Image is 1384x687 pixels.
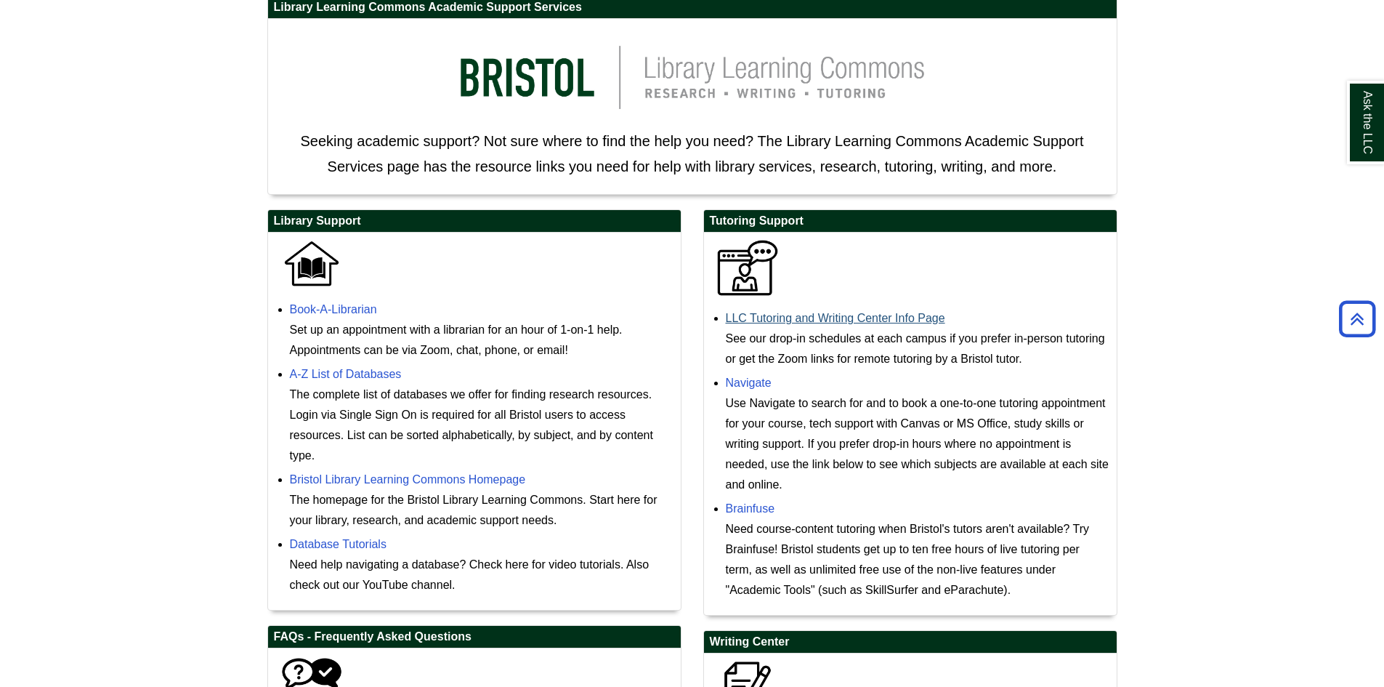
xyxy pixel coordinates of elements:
h2: FAQs - Frequently Asked Questions [268,626,681,648]
h2: Library Support [268,210,681,233]
div: The homepage for the Bristol Library Learning Commons. Start here for your library, research, and... [290,490,673,531]
div: See our drop-in schedules at each campus if you prefer in-person tutoring or get the Zoom links f... [726,329,1109,369]
a: Bristol Library Learning Commons Homepage [290,473,526,486]
h2: Tutoring Support [704,210,1117,233]
a: Book-A-Librarian [290,303,377,316]
span: Seeking academic support? Not sure where to find the help you need? The Library Learning Commons ... [300,133,1083,174]
a: Navigate [726,377,772,389]
div: The complete list of databases we offer for finding research resources. Login via Single Sign On ... [290,385,673,466]
a: Brainfuse [726,502,775,515]
div: Need course-content tutoring when Bristol's tutors aren't available? Try Brainfuse! Bristol stude... [726,519,1109,600]
a: A-Z List of Databases [290,368,402,380]
div: Need help navigating a database? Check here for video tutorials. Also check out our YouTube channel. [290,555,673,595]
img: llc logo [438,26,947,129]
h2: Writing Center [704,631,1117,654]
a: LLC Tutoring and Writing Center Info Page [726,312,945,324]
a: Database Tutorials [290,538,387,550]
div: Use Navigate to search for and to book a one-to-one tutoring appointment for your course, tech su... [726,393,1109,495]
div: Set up an appointment with a librarian for an hour of 1-on-1 help. Appointments can be via Zoom, ... [290,320,673,361]
a: Back to Top [1334,309,1380,329]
